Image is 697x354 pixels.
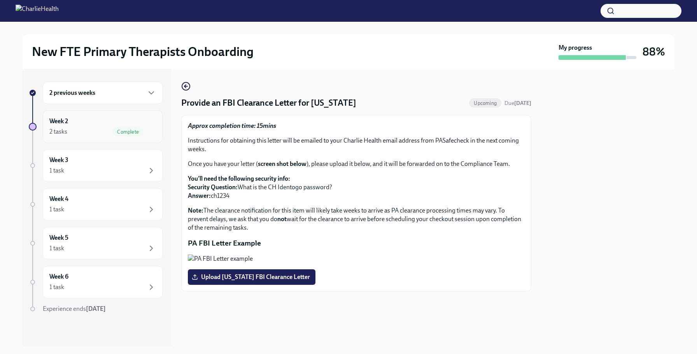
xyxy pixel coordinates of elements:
[49,89,95,97] h6: 2 previous weeks
[29,188,163,221] a: Week 41 task
[43,305,106,312] span: Experience ends
[49,234,68,242] h6: Week 5
[559,44,592,52] strong: My progress
[188,192,211,199] strong: Answer:
[643,45,665,59] h3: 88%
[49,283,64,291] div: 1 task
[188,122,276,129] strong: Approx completion time: 15mins
[112,129,144,135] span: Complete
[188,136,525,153] p: Instructions for obtaining this letter will be emailed to your Charlie Health email address from ...
[188,207,203,214] strong: Note:
[29,266,163,298] a: Week 61 task
[49,166,64,175] div: 1 task
[43,82,163,104] div: 2 previous weeks
[188,269,315,285] label: Upload [US_STATE] FBI Clearance Letter
[193,273,310,281] span: Upload [US_STATE] FBI Clearance Letter
[188,255,525,263] button: Zoom image
[49,195,68,203] h6: Week 4
[16,5,59,17] img: CharlieHealth
[188,206,525,232] p: The clearance notification for this item will likely take weeks to arrive as PA clearance process...
[181,97,356,109] h4: Provide an FBI Clearance Letter for [US_STATE]
[188,175,290,182] strong: You'll need the following security info:
[49,117,68,126] h6: Week 2
[514,100,531,106] strong: [DATE]
[277,215,287,223] strong: not
[29,110,163,143] a: Week 22 tasksComplete
[188,238,525,248] p: PA FBI Letter Example
[32,44,254,59] h2: New FTE Primary Therapists Onboarding
[49,272,68,281] h6: Week 6
[29,149,163,182] a: Week 31 task
[469,100,501,106] span: Upcoming
[504,99,531,107] span: October 30th, 2025 10:00
[188,174,525,200] p: What is the CH Identogo password? ch1234
[86,305,106,312] strong: [DATE]
[29,227,163,260] a: Week 51 task
[49,127,67,136] div: 2 tasks
[49,205,64,214] div: 1 task
[188,183,238,191] strong: Security Question:
[49,156,68,164] h6: Week 3
[504,100,531,106] span: Due
[258,160,306,167] strong: screen shot below
[49,244,64,253] div: 1 task
[188,160,525,168] p: Once you have your letter ( ), please upload it below, and it will be forwarded on to the Complia...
